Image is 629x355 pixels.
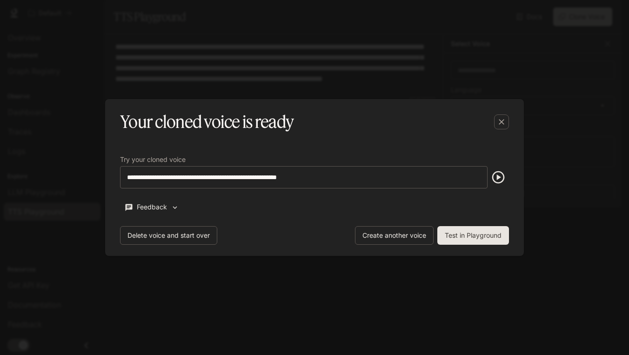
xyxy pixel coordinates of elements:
h5: Your cloned voice is ready [120,110,294,134]
button: Delete voice and start over [120,226,217,245]
button: Feedback [120,200,183,215]
button: Test in Playground [437,226,509,245]
button: Create another voice [355,226,434,245]
p: Try your cloned voice [120,156,186,163]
